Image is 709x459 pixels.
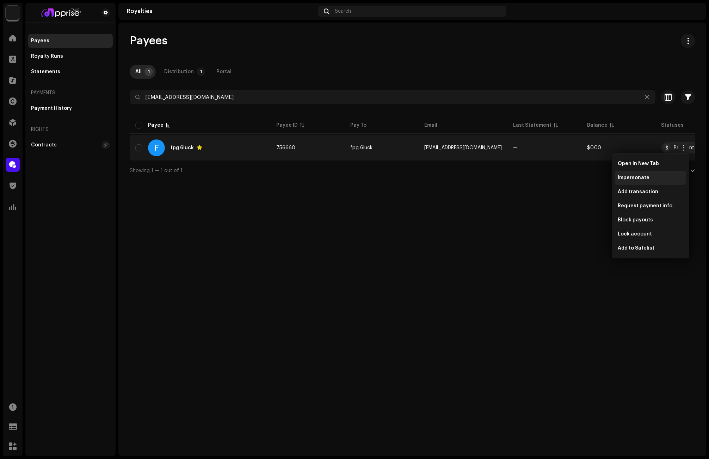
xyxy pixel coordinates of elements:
[618,189,658,195] span: Add transaction
[28,49,113,63] re-m-nav-item: Royalty Runs
[618,231,652,237] span: Lock account
[31,8,90,17] img: bf2740f5-a004-4424-adf7-7bc84ff11fd7
[618,203,672,209] span: Request payment info
[31,69,60,75] div: Statements
[513,145,518,150] span: —
[216,65,232,79] div: Portal
[148,139,165,156] div: F
[276,122,298,129] div: Payee ID
[618,245,654,251] span: Add to Safelist
[618,175,649,181] span: Impersonate
[350,145,372,150] span: fpg 6luck
[28,121,113,138] re-a-nav-header: Rights
[587,145,601,150] span: $0.00
[28,101,113,115] re-m-nav-item: Payment History
[276,145,295,150] span: 756660
[31,106,72,111] div: Payment History
[31,38,49,44] div: Payees
[135,65,142,79] div: All
[6,6,20,20] img: 1c16f3de-5afb-4452-805d-3f3454e20b1b
[28,65,113,79] re-m-nav-item: Statements
[31,142,57,148] div: Contracts
[171,145,194,150] div: fpg 6luck
[197,68,205,76] p-badge: 1
[618,161,659,166] span: Open In New Tab
[148,122,164,129] div: Payee
[144,68,153,76] p-badge: 1
[28,138,113,152] re-m-nav-item: Contracts
[31,54,63,59] div: Royalty Runs
[164,65,194,79] div: Distribution
[618,217,653,223] span: Block payouts
[513,122,551,129] div: Last Statement
[335,8,351,14] span: Search
[28,34,113,48] re-m-nav-item: Payees
[424,145,502,150] span: fpg6luck25@gmail.com
[130,34,167,48] span: Payees
[28,84,113,101] re-a-nav-header: Payments
[130,90,655,104] input: Search
[686,6,698,17] img: 94355213-6620-4dec-931c-2264d4e76804
[587,122,608,129] div: Balance
[130,168,183,173] span: Showing 1 — 1 out of 1
[127,8,315,14] div: Royalties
